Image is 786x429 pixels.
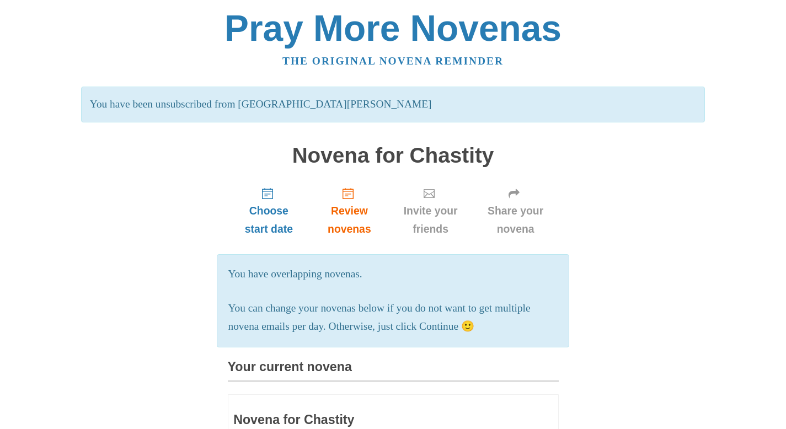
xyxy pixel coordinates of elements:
[228,360,559,382] h3: Your current novena
[233,413,488,427] h3: Novena for Chastity
[321,202,377,238] span: Review novenas
[473,178,559,244] a: Share your novena
[224,8,562,49] a: Pray More Novenas
[228,265,558,283] p: You have overlapping novenas.
[484,202,548,238] span: Share your novena
[282,55,504,67] a: The original novena reminder
[239,202,300,238] span: Choose start date
[228,299,558,336] p: You can change your novenas below if you do not want to get multiple novena emails per day. Other...
[310,178,388,244] a: Review novenas
[228,144,559,168] h1: Novena for Chastity
[81,87,705,122] p: You have been unsubscribed from [GEOGRAPHIC_DATA][PERSON_NAME]
[228,178,311,244] a: Choose start date
[400,202,462,238] span: Invite your friends
[389,178,473,244] a: Invite your friends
